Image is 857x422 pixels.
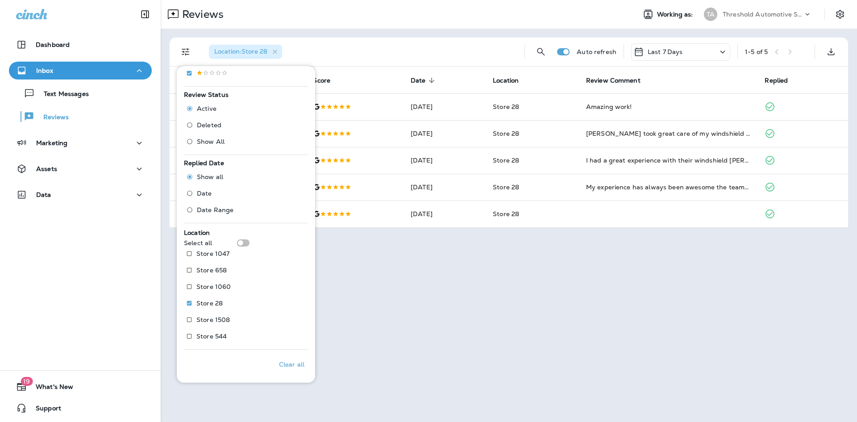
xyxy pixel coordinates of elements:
[36,165,57,172] p: Assets
[34,113,69,122] p: Reviews
[822,43,840,61] button: Export as CSV
[184,239,212,247] p: Select all
[586,77,641,84] span: Review Comment
[197,173,223,180] span: Show all
[765,77,788,84] span: Replied
[197,190,212,197] span: Date
[411,77,426,84] span: Date
[196,283,231,290] p: Store 1060
[184,229,210,237] span: Location
[279,361,304,368] p: Clear all
[648,48,683,55] p: Last 7 Days
[493,130,519,138] span: Store 28
[532,43,550,61] button: Search Reviews
[27,383,73,394] span: What's New
[196,300,223,307] p: Store 28
[177,61,315,383] div: Filters
[9,36,152,54] button: Dashboard
[745,48,768,55] div: 1 - 5 of 5
[197,121,221,129] span: Deleted
[9,134,152,152] button: Marketing
[586,183,751,192] div: My experience has always been awesome the team at grease monkey are very efficient and thorough I...
[313,77,330,84] span: Score
[21,377,33,386] span: 19
[586,76,652,84] span: Review Comment
[36,191,51,198] p: Data
[493,103,519,111] span: Store 28
[577,48,616,55] p: Auto refresh
[404,93,486,120] td: [DATE]
[9,62,152,79] button: Inbox
[493,76,530,84] span: Location
[36,67,53,74] p: Inbox
[197,206,233,213] span: Date Range
[214,47,267,55] span: Location : Store 28
[36,139,67,146] p: Marketing
[27,405,61,415] span: Support
[704,8,717,21] div: TA
[765,76,799,84] span: Replied
[411,76,437,84] span: Date
[9,378,152,396] button: 19What's New
[179,8,224,21] p: Reviews
[493,156,519,164] span: Store 28
[657,11,695,18] span: Working as:
[723,11,803,18] p: Threshold Automotive Service dba Grease Monkey
[197,138,225,145] span: Show All
[586,156,751,165] div: I had a great experience with their windshield guy Tanner! He was prompt, friendly, and made the ...
[209,45,282,59] div: Location:Store 28
[196,333,227,340] p: Store 544
[313,76,342,84] span: Score
[177,43,195,61] button: Filters
[832,6,848,22] button: Settings
[404,147,486,174] td: [DATE]
[9,107,152,126] button: Reviews
[9,186,152,204] button: Data
[184,91,229,99] span: Review Status
[36,41,70,48] p: Dashboard
[197,105,216,112] span: Active
[493,183,519,191] span: Store 28
[35,90,89,99] p: Text Messages
[184,159,224,167] span: Replied Date
[133,5,158,23] button: Collapse Sidebar
[196,316,230,323] p: Store 1508
[493,210,519,218] span: Store 28
[9,84,152,103] button: Text Messages
[9,399,152,417] button: Support
[404,201,486,227] td: [DATE]
[275,353,308,376] button: Clear all
[493,77,519,84] span: Location
[586,129,751,138] div: Danny took great care of my windshield when I got a rock chip! What a gentleman!
[9,160,152,178] button: Assets
[404,174,486,201] td: [DATE]
[586,102,751,111] div: Amazing work!
[196,250,229,257] p: Store 1047
[196,267,227,274] p: Store 658
[404,120,486,147] td: [DATE]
